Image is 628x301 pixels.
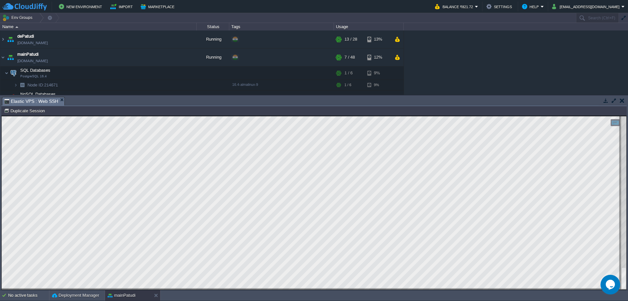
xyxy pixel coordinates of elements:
div: 9% [367,80,389,90]
a: mainPatudi [17,51,39,58]
a: dePatudi [17,33,34,40]
button: Marketplace [141,3,176,10]
div: No active tasks [8,290,49,301]
button: Env Groups [2,13,35,22]
img: AMDAwAAAACH5BAEAAAAALAAAAAABAAEAAAICRAEAOw== [6,30,15,48]
button: [EMAIL_ADDRESS][DOMAIN_NAME] [552,3,621,10]
div: 1 / 4 [344,90,353,103]
img: AMDAwAAAACH5BAEAAAAALAAAAAABAAEAAAICRAEAOw== [14,80,18,90]
div: Running [197,48,229,66]
div: 1 / 6 [344,66,353,80]
div: 4% [367,90,389,103]
span: SQL Databases [20,67,51,73]
button: Help [522,3,541,10]
div: Running [197,30,229,48]
img: AMDAwAAAACH5BAEAAAAALAAAAAABAAEAAAICRAEAOw== [0,30,6,48]
span: [DOMAIN_NAME] [17,58,48,64]
div: Name [1,23,196,30]
span: Elastic VPS : Web SSH [4,97,58,105]
button: Deployment Manager [52,292,99,299]
div: Status [197,23,229,30]
div: Tags [230,23,334,30]
a: Node ID:214671 [27,82,59,88]
span: [DOMAIN_NAME] [17,40,48,46]
img: AMDAwAAAACH5BAEAAAAALAAAAAABAAEAAAICRAEAOw== [9,90,18,103]
img: AMDAwAAAACH5BAEAAAAALAAAAAABAAEAAAICRAEAOw== [5,66,9,80]
div: 7 / 48 [344,48,355,66]
button: Import [110,3,135,10]
div: 13% [367,30,389,48]
img: AMDAwAAAACH5BAEAAAAALAAAAAABAAEAAAICRAEAOw== [18,80,27,90]
img: AMDAwAAAACH5BAEAAAAALAAAAAABAAEAAAICRAEAOw== [5,90,9,103]
div: 13 / 28 [344,30,357,48]
button: Settings [486,3,514,10]
img: CloudJiffy [2,3,47,11]
div: Usage [334,23,403,30]
button: Balance ₹821.72 [435,3,475,10]
a: SQL DatabasesPostgreSQL 16.4 [20,68,51,73]
span: PostgreSQL 16.4 [20,74,47,78]
iframe: chat widget [601,275,621,294]
span: 214671 [27,82,59,88]
span: NoSQL Databases [20,91,57,97]
button: Duplicate Session [4,108,47,114]
div: 1 / 6 [344,80,351,90]
div: 9% [367,66,389,80]
img: AMDAwAAAACH5BAEAAAAALAAAAAABAAEAAAICRAEAOw== [9,66,18,80]
span: 16.4-almalinux-9 [232,83,258,86]
button: mainPatudi [108,292,135,299]
img: AMDAwAAAACH5BAEAAAAALAAAAAABAAEAAAICRAEAOw== [0,48,6,66]
a: NoSQL Databases [20,92,57,97]
img: AMDAwAAAACH5BAEAAAAALAAAAAABAAEAAAICRAEAOw== [6,48,15,66]
div: 12% [367,48,389,66]
span: Node ID: [27,83,44,87]
button: New Environment [59,3,104,10]
img: AMDAwAAAACH5BAEAAAAALAAAAAABAAEAAAICRAEAOw== [15,26,18,28]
